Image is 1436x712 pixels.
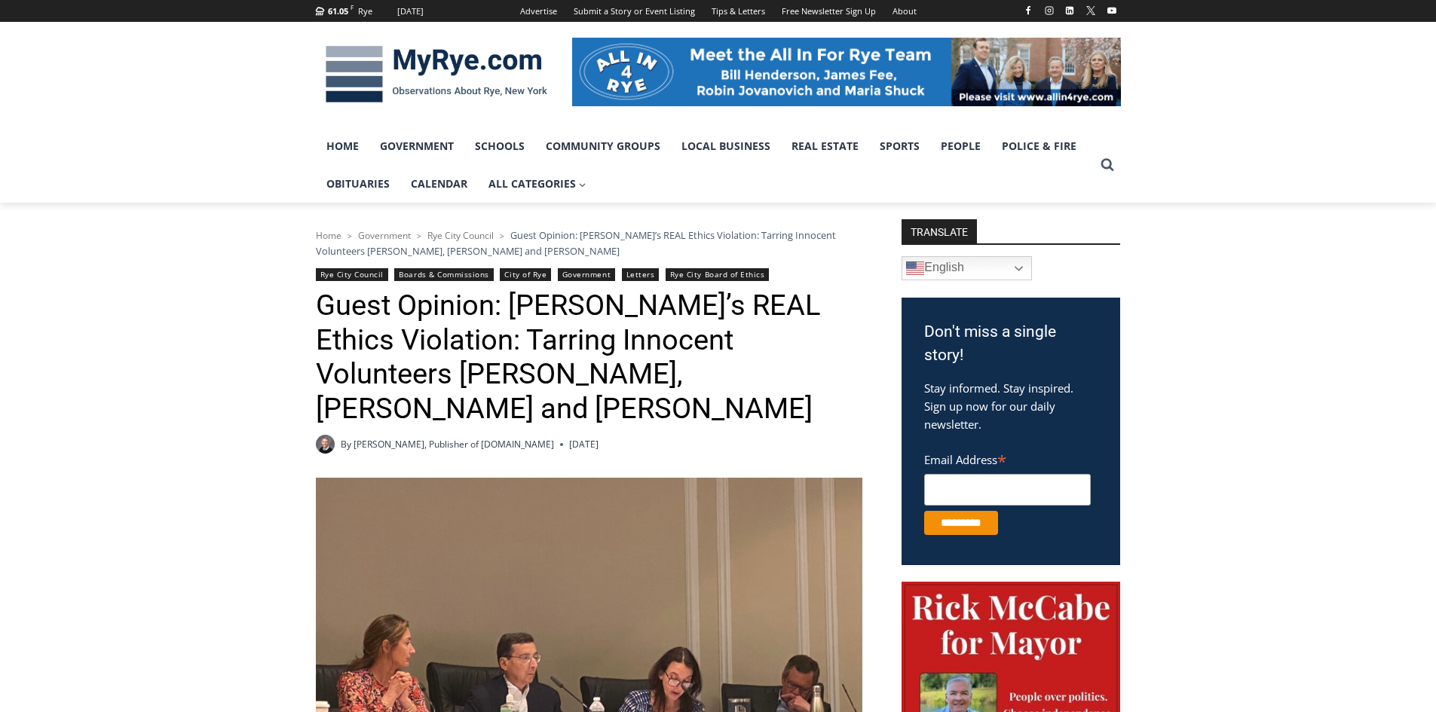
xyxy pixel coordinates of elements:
a: X [1082,2,1100,20]
a: Facebook [1019,2,1037,20]
a: Instagram [1040,2,1058,20]
img: All in for Rye [572,38,1121,105]
strong: TRANSLATE [902,219,977,243]
a: Rye City Council [316,268,388,281]
nav: Breadcrumbs [316,228,862,258]
img: MyRye.com [316,35,557,114]
a: Government [369,127,464,165]
a: Government [558,268,615,281]
a: English [902,256,1032,280]
button: View Search Form [1094,151,1121,179]
time: [DATE] [569,437,599,451]
p: Stay informed. Stay inspired. Sign up now for our daily newsletter. [924,379,1098,433]
a: Rye City Council [427,229,494,242]
a: Local Business [671,127,781,165]
span: > [500,231,504,241]
span: > [348,231,352,241]
a: Schools [464,127,535,165]
a: Community Groups [535,127,671,165]
a: People [930,127,991,165]
nav: Primary Navigation [316,127,1094,203]
div: [DATE] [397,5,424,18]
span: All Categories [488,176,586,192]
a: City of Rye [500,268,551,281]
a: Letters [622,268,660,281]
a: Government [358,229,411,242]
a: Linkedin [1061,2,1079,20]
a: Rye City Board of Ethics [666,268,770,281]
a: All Categories [478,165,597,203]
h3: Don't miss a single story! [924,320,1098,368]
a: Obituaries [316,165,400,203]
a: Sports [869,127,930,165]
a: Police & Fire [991,127,1087,165]
a: Real Estate [781,127,869,165]
span: > [417,231,421,241]
a: [PERSON_NAME], Publisher of [DOMAIN_NAME] [354,438,554,451]
a: Calendar [400,165,478,203]
div: Rye [358,5,372,18]
label: Email Address [924,445,1091,472]
span: By [341,437,351,451]
span: 61.05 [328,5,348,17]
span: Guest Opinion: [PERSON_NAME]’s REAL Ethics Violation: Tarring Innocent Volunteers [PERSON_NAME], ... [316,228,836,257]
img: en [906,259,924,277]
a: Home [316,127,369,165]
a: YouTube [1103,2,1121,20]
a: Author image [316,435,335,454]
a: Home [316,229,341,242]
a: Boards & Commissions [394,268,494,281]
h1: Guest Opinion: [PERSON_NAME]’s REAL Ethics Violation: Tarring Innocent Volunteers [PERSON_NAME], ... [316,289,862,426]
span: F [351,3,354,11]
